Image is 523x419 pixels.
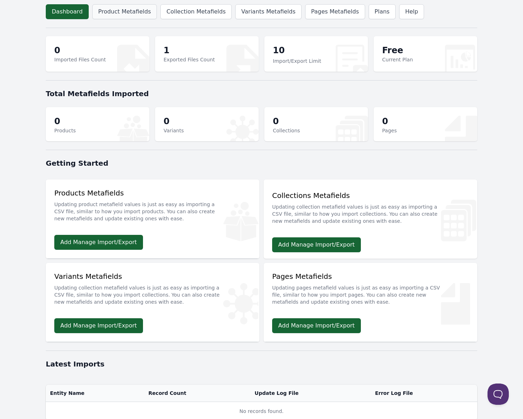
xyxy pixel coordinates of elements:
[46,385,144,402] th: Entity Name
[272,281,469,305] p: Updating pages metafield values is just as easy as importing a CSV file, similar to how you impor...
[164,45,215,56] p: 1
[54,45,106,56] p: 0
[54,188,251,226] div: Products Metafields
[54,127,76,134] p: Products
[46,158,477,168] h1: Getting Started
[382,116,397,127] p: 0
[46,359,477,369] h1: Latest Imports
[164,56,215,63] p: Exported Files Count
[164,127,184,134] p: Variants
[272,318,361,333] a: Add Manage Import/Export
[488,384,509,405] iframe: Toggle Customer Support
[399,4,424,19] a: Help
[235,4,302,19] a: Variants Metafields
[273,116,300,127] p: 0
[164,116,184,127] p: 0
[382,56,413,63] p: Current Plan
[272,191,469,229] div: Collections Metafields
[382,127,397,134] p: Pages
[160,4,232,19] a: Collection Metafields
[382,45,413,56] p: Free
[273,127,300,134] p: Collections
[46,89,477,99] h1: Total Metafields Imported
[54,271,251,310] div: Variants Metafields
[251,385,371,402] th: Update Log File
[273,57,321,65] p: Import/Export Limit
[54,318,143,333] a: Add Manage Import/Export
[272,200,469,225] p: Updating collection metafield values is just as easy as importing a CSV file, similar to how you ...
[92,4,157,19] a: Product Metafields
[272,237,361,252] a: Add Manage Import/Export
[46,4,89,19] a: Dashboard
[272,271,469,310] div: Pages Metafields
[54,56,106,63] p: Imported Files Count
[369,4,396,19] a: Plans
[54,198,251,222] p: Updating product metafield values is just as easy as importing a CSV file, similar to how you imp...
[305,4,365,19] a: Pages Metafields
[273,45,321,57] p: 10
[144,385,250,402] th: Record Count
[54,116,76,127] p: 0
[371,385,477,402] th: Error Log File
[54,235,143,250] a: Add Manage Import/Export
[54,281,251,305] p: Updating collection metafield values is just as easy as importing a CSV file, similar to how you ...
